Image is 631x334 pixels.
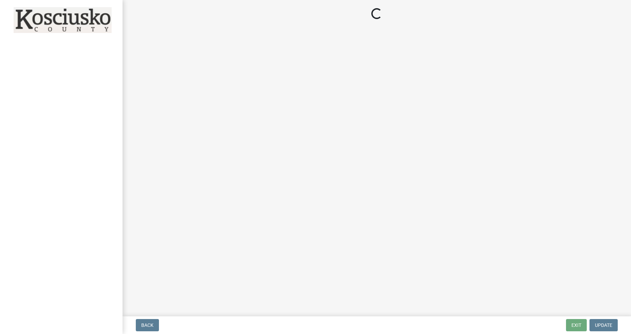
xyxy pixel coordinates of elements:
button: Update [589,319,618,331]
button: Back [136,319,159,331]
img: Kosciusko County, Indiana [14,7,112,33]
button: Exit [566,319,587,331]
span: Update [595,322,612,328]
span: Back [141,322,153,328]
